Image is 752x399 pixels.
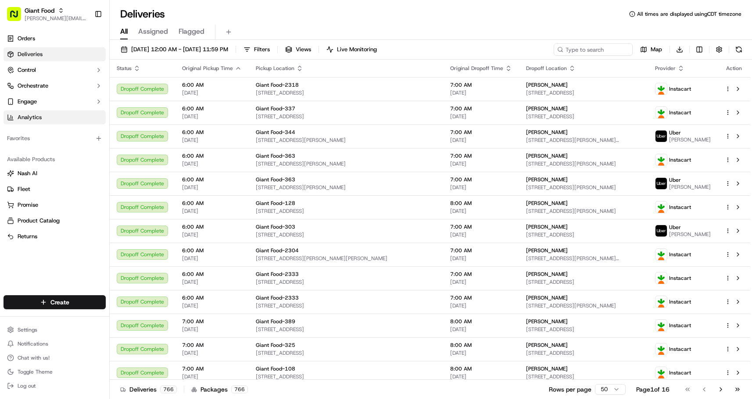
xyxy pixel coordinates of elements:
span: [PERSON_NAME] [526,342,568,349]
span: Original Dropoff Time [450,65,503,72]
p: Rows per page [549,385,591,394]
span: 7:00 AM [450,271,512,278]
span: [DATE] [182,302,242,309]
div: 766 [231,385,248,393]
span: Giant Food [25,6,54,15]
span: [DATE] [450,113,512,120]
span: Instacart [669,85,691,92]
span: Giant Food-2333 [256,294,299,301]
img: profile_uber_ahold_partner.png [655,131,667,142]
button: Toggle Theme [4,366,106,378]
span: [DATE] [182,326,242,333]
span: [DATE] [182,279,242,286]
span: Log out [18,382,36,389]
span: Giant Food-128 [256,200,295,207]
span: [STREET_ADDRESS][PERSON_NAME] [526,160,641,167]
button: Start new chat [149,86,160,97]
img: 1736555255976-a54dd68f-1ca7-489b-9aae-adbdc363a1c4 [9,84,25,99]
button: Orchestrate [4,79,106,93]
span: [PERSON_NAME] [27,136,71,143]
span: Notifications [18,340,48,347]
span: [STREET_ADDRESS] [526,89,641,96]
span: Map [651,46,662,53]
span: Giant Food-2318 [256,81,299,88]
button: Control [4,63,106,77]
button: [DATE] 12:00 AM - [DATE] 11:59 PM [117,43,232,56]
div: Available Products [4,152,106,166]
span: All times are displayed using CDT timezone [637,11,741,18]
img: profile_instacart_ahold_partner.png [655,249,667,260]
span: [STREET_ADDRESS][PERSON_NAME] [256,160,436,167]
input: Type to search [554,43,633,56]
span: Uber [669,129,681,136]
button: Views [281,43,315,56]
span: 7:00 AM [450,176,512,183]
span: Giant Food-108 [256,365,295,372]
img: 3855928211143_97847f850aaaf9af0eff_72.jpg [18,84,34,99]
span: [DATE] [450,137,512,144]
button: Fleet [4,182,106,196]
div: Deliveries [120,385,177,394]
span: • [73,159,76,166]
span: 8:00 AM [450,365,512,372]
span: Pickup Location [256,65,294,72]
span: Original Pickup Time [182,65,233,72]
span: 7:00 AM [450,129,512,136]
span: [STREET_ADDRESS] [526,113,641,120]
span: 6:00 AM [182,81,242,88]
img: Sabrina Tredup [9,127,23,141]
span: Fleet [18,185,30,193]
button: Product Catalog [4,214,106,228]
img: profile_instacart_ahold_partner.png [655,83,667,95]
span: [STREET_ADDRESS] [256,326,436,333]
span: All [120,26,128,37]
span: Assigned [138,26,168,37]
span: [PERSON_NAME] [526,200,568,207]
a: Powered byPylon [62,217,106,224]
button: Log out [4,380,106,392]
span: [STREET_ADDRESS] [256,302,436,309]
button: See all [136,112,160,123]
span: [STREET_ADDRESS][PERSON_NAME][PERSON_NAME] [526,137,641,144]
img: profile_instacart_ahold_partner.png [655,272,667,284]
span: 7:00 AM [450,152,512,159]
span: [DATE] [450,326,512,333]
span: [DATE] [450,255,512,262]
span: 6:00 AM [182,271,242,278]
span: [DATE] [182,184,242,191]
span: API Documentation [83,196,141,205]
img: profile_instacart_ahold_partner.png [655,367,667,378]
span: 8:00 AM [450,200,512,207]
span: 7:00 AM [450,105,512,112]
span: Giant Food-363 [256,176,295,183]
span: [DATE] [450,373,512,380]
span: [STREET_ADDRESS][PERSON_NAME] [256,137,436,144]
button: Filters [240,43,274,56]
span: 6:00 AM [182,152,242,159]
span: [PERSON_NAME] [669,184,711,191]
span: [DATE] [450,279,512,286]
span: [STREET_ADDRESS][PERSON_NAME] [526,208,641,215]
span: [PERSON_NAME] [526,294,568,301]
span: [DATE] [182,231,242,238]
span: Returns [18,233,37,240]
button: Settings [4,324,106,336]
div: Action [725,65,743,72]
span: [DATE] 12:00 AM - [DATE] 11:59 PM [131,46,228,53]
span: Deliveries [18,50,43,58]
span: [DATE] [182,113,242,120]
a: Deliveries [4,47,106,61]
span: Knowledge Base [18,196,67,205]
span: Settings [18,326,37,333]
span: [DATE] [450,184,512,191]
span: Control [18,66,36,74]
a: Analytics [4,110,106,124]
span: 7:00 AM [450,294,512,301]
div: Past conversations [9,114,59,121]
span: Instacart [669,109,691,116]
span: 6:00 AM [182,247,242,254]
span: [STREET_ADDRESS] [526,326,641,333]
span: [DATE] [450,208,512,215]
a: 📗Knowledge Base [5,192,71,208]
button: [PERSON_NAME][EMAIL_ADDRESS][PERSON_NAME][DOMAIN_NAME] [25,15,87,22]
